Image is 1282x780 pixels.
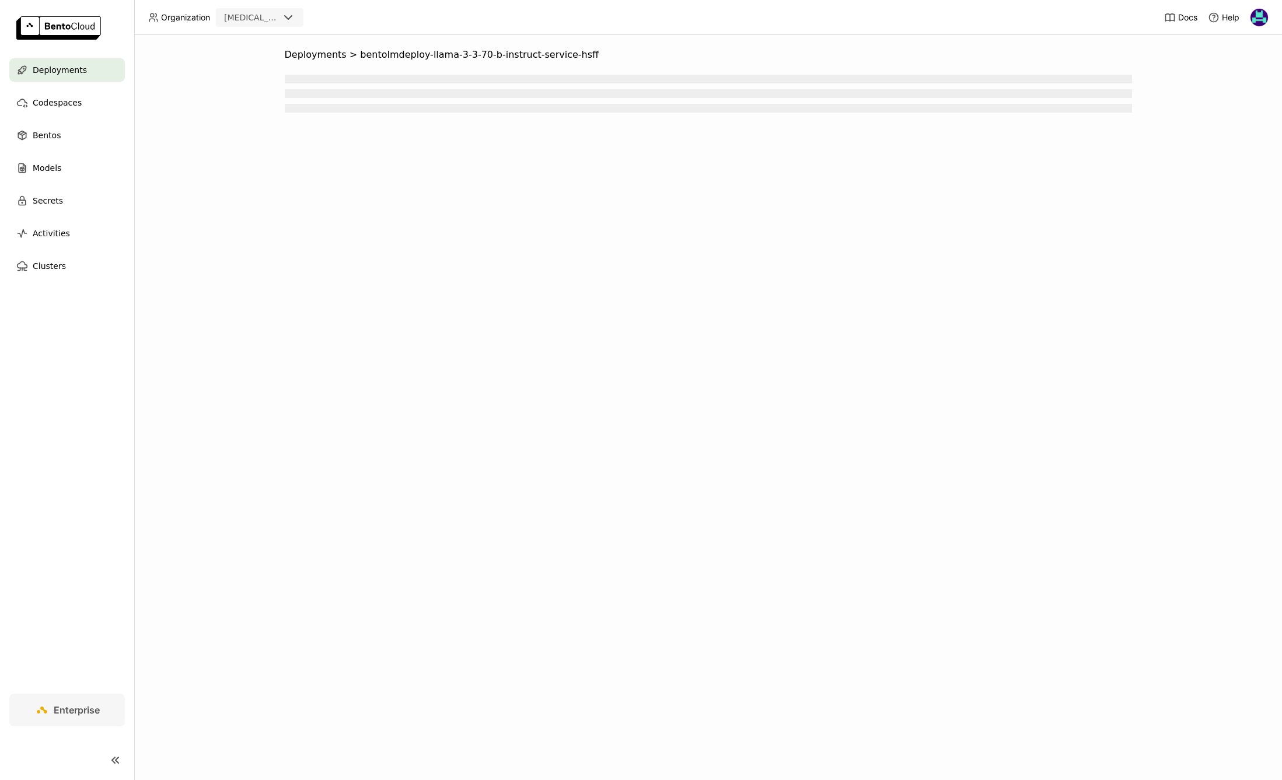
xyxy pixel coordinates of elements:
[9,156,125,180] a: Models
[285,49,1132,61] nav: Breadcrumbs navigation
[9,91,125,114] a: Codespaces
[1164,12,1197,23] a: Docs
[347,49,361,61] span: >
[9,124,125,147] a: Bentos
[1178,12,1197,23] span: Docs
[33,194,63,208] span: Secrets
[33,226,70,240] span: Activities
[9,694,125,726] a: Enterprise
[161,12,210,23] span: Organization
[285,49,347,61] span: Deployments
[1222,12,1239,23] span: Help
[9,222,125,245] a: Activities
[33,128,61,142] span: Bentos
[33,259,66,273] span: Clusters
[16,16,101,40] img: logo
[9,189,125,212] a: Secrets
[33,63,87,77] span: Deployments
[9,254,125,278] a: Clusters
[224,12,279,23] div: [MEDICAL_DATA]
[33,96,82,110] span: Codespaces
[1250,9,1268,26] img: David Zhu
[280,12,281,24] input: Selected revia.
[54,704,100,716] span: Enterprise
[9,58,125,82] a: Deployments
[360,49,599,61] span: bentolmdeploy-llama-3-3-70-b-instruct-service-hsff
[1208,12,1239,23] div: Help
[33,161,61,175] span: Models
